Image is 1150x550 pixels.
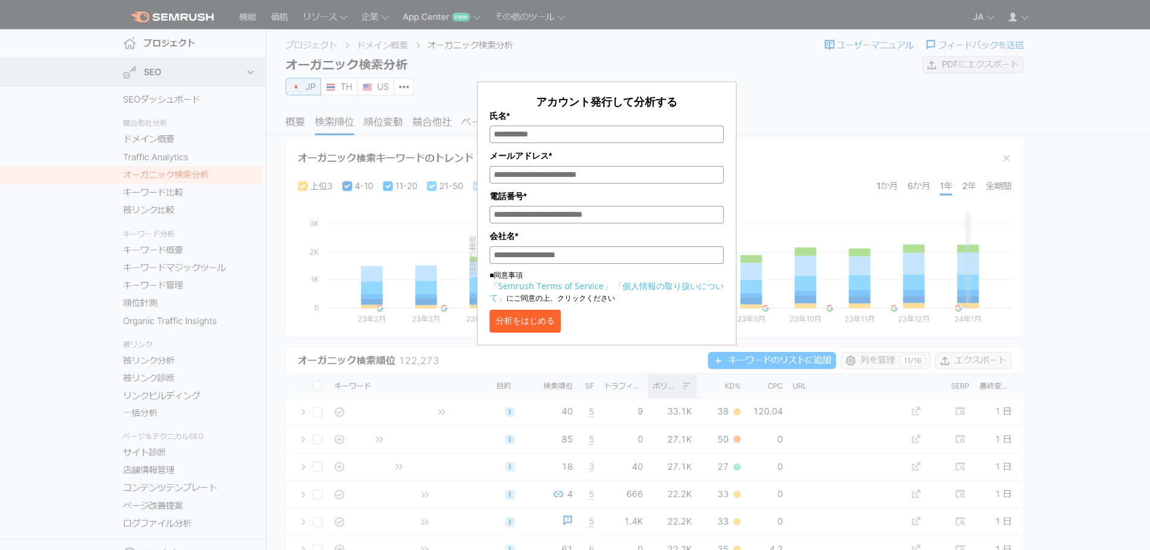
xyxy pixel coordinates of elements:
button: 分析をはじめる [490,310,561,333]
label: メールアドレス* [490,149,724,162]
label: 電話番号* [490,190,724,203]
span: アカウント発行して分析する [536,94,677,109]
a: 「個人情報の取り扱いについて」 [490,280,724,303]
p: ■同意事項 にご同意の上、クリックください [490,270,724,304]
a: 「Semrush Terms of Service」 [490,280,612,292]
